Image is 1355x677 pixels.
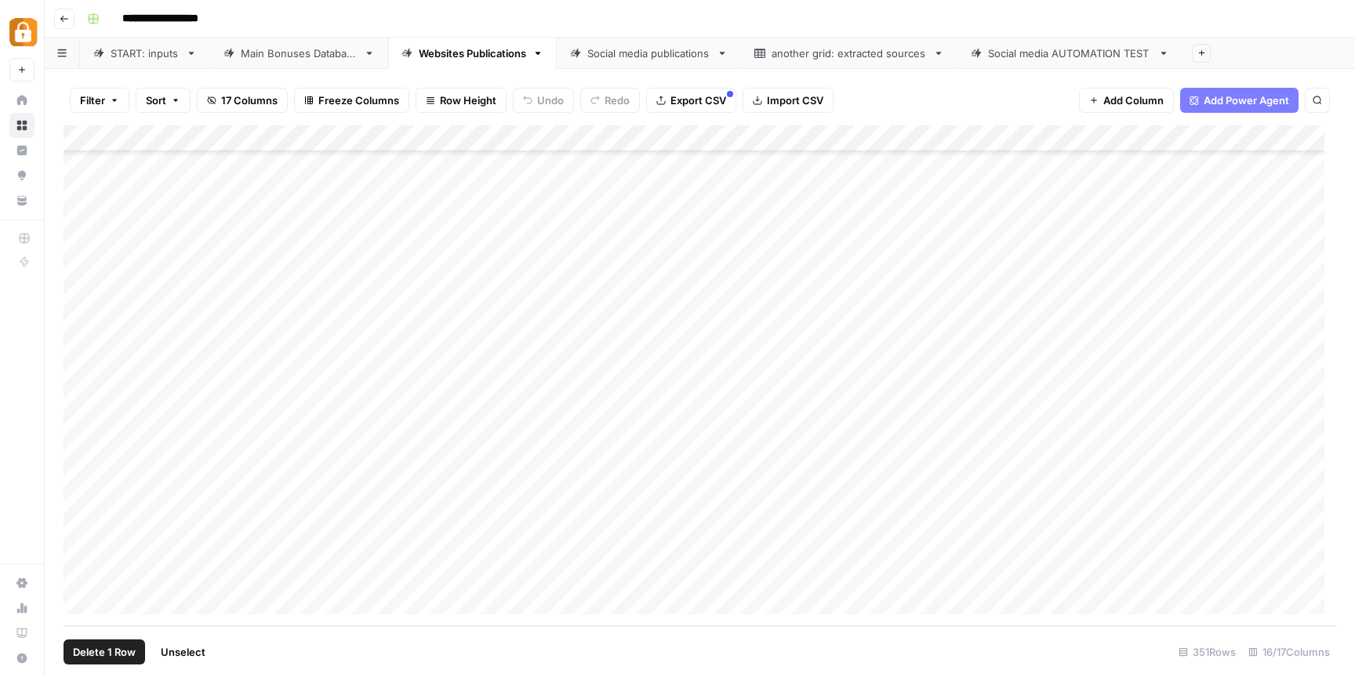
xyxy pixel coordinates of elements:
[136,88,191,113] button: Sort
[318,92,399,108] span: Freeze Columns
[557,38,741,69] a: Social media publications
[1242,639,1336,664] div: 16/17 Columns
[9,13,35,52] button: Workspace: Adzz
[9,88,35,113] a: Home
[161,644,205,660] span: Unselect
[9,188,35,213] a: Your Data
[146,92,166,108] span: Sort
[1172,639,1242,664] div: 351 Rows
[537,92,564,108] span: Undo
[1180,88,1299,113] button: Add Power Agent
[73,644,136,660] span: Delete 1 Row
[64,639,145,664] button: Delete 1 Row
[419,45,526,61] div: Websites Publications
[587,45,710,61] div: Social media publications
[9,621,35,646] a: Learning Hub
[241,45,358,61] div: Main Bonuses Database
[988,45,1152,61] div: Social media AUTOMATION TEST
[80,92,105,108] span: Filter
[9,18,38,46] img: Adzz Logo
[957,38,1182,69] a: Social media AUTOMATION TEST
[388,38,557,69] a: Websites Publications
[294,88,409,113] button: Freeze Columns
[70,88,129,113] button: Filter
[743,88,834,113] button: Import CSV
[210,38,388,69] a: Main Bonuses Database
[9,646,35,671] button: Help + Support
[9,596,35,621] a: Usage
[1079,88,1174,113] button: Add Column
[221,92,278,108] span: 17 Columns
[416,88,507,113] button: Row Height
[80,38,210,69] a: START: inputs
[772,45,927,61] div: another grid: extracted sources
[111,45,180,61] div: START: inputs
[741,38,957,69] a: another grid: extracted sources
[580,88,640,113] button: Redo
[440,92,496,108] span: Row Height
[9,113,35,138] a: Browse
[197,88,288,113] button: 17 Columns
[767,92,823,108] span: Import CSV
[1103,92,1164,108] span: Add Column
[9,138,35,163] a: Insights
[605,92,630,108] span: Redo
[670,92,726,108] span: Export CSV
[1204,92,1289,108] span: Add Power Agent
[646,88,736,113] button: Export CSV
[151,639,215,664] button: Unselect
[9,163,35,188] a: Opportunities
[513,88,574,113] button: Undo
[9,570,35,596] a: Settings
